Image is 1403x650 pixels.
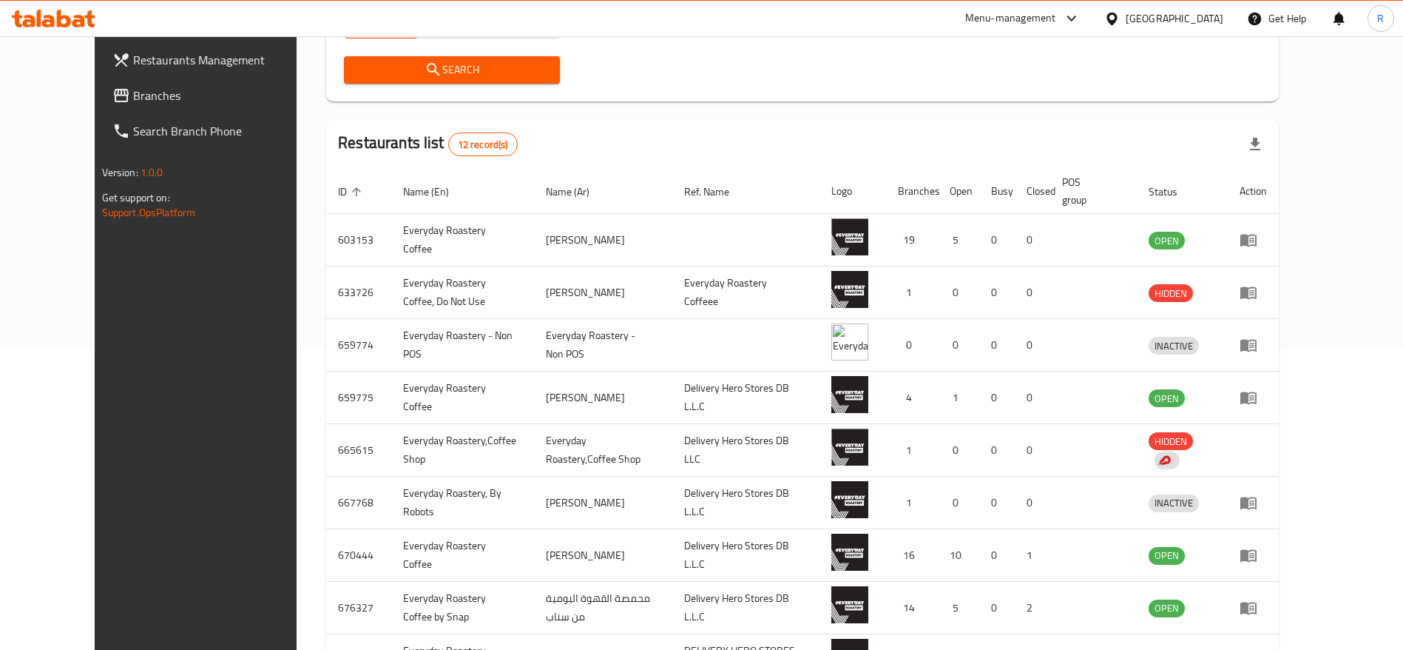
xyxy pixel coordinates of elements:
[886,319,938,372] td: 0
[938,529,979,582] td: 10
[1237,127,1273,162] div: Export file
[326,529,391,582] td: 670444
[672,372,819,424] td: Delivery Hero Stores DB L.L.C
[101,113,329,149] a: Search Branch Phone
[979,529,1015,582] td: 0
[1240,389,1267,406] div: Menu
[1015,319,1050,372] td: 0
[1149,433,1193,450] span: HIDDEN
[449,138,517,152] span: 12 record(s)
[356,61,548,79] span: Search
[1149,600,1185,617] div: OPEN
[831,324,868,361] img: Everyday Roastery - Non POS
[1149,285,1193,302] span: HIDDEN
[391,477,534,529] td: Everyday Roastery, By Robots
[1240,284,1267,301] div: Menu
[1149,495,1199,512] span: INACTIVE
[1240,546,1267,564] div: Menu
[1015,582,1050,634] td: 2
[391,424,534,477] td: Everyday Roastery,Coffee Shop
[1015,169,1050,214] th: Closed
[672,529,819,582] td: Delivery Hero Stores DB L.L.C
[886,169,938,214] th: Branches
[979,582,1015,634] td: 0
[831,534,868,571] img: Everyday Roastery Coffee
[534,267,672,319] td: [PERSON_NAME]
[1240,231,1267,249] div: Menu
[1149,284,1193,302] div: HIDDEN
[1240,336,1267,354] div: Menu
[101,78,329,113] a: Branches
[1154,452,1180,469] div: Indicates that the vendor menu management has been moved to DH Catalog service
[534,477,672,529] td: [PERSON_NAME]
[1157,454,1171,467] img: delivery hero logo
[338,183,366,201] span: ID
[1126,10,1223,27] div: [GEOGRAPHIC_DATA]
[938,267,979,319] td: 0
[886,582,938,634] td: 14
[133,122,317,140] span: Search Branch Phone
[1149,338,1199,355] span: INACTIVE
[1240,494,1267,512] div: Menu
[326,582,391,634] td: 676327
[344,56,560,84] button: Search
[886,529,938,582] td: 16
[1015,477,1050,529] td: 0
[534,214,672,267] td: [PERSON_NAME]
[391,267,534,319] td: Everyday Roastery Coffee, Do Not Use
[979,214,1015,267] td: 0
[886,267,938,319] td: 1
[1377,10,1384,27] span: R
[831,376,868,413] img: Everyday Roastery Coffee
[391,582,534,634] td: Everyday Roastery Coffee by Snap
[102,203,196,222] a: Support.OpsPlatform
[133,87,317,104] span: Branches
[672,477,819,529] td: Delivery Hero Stores DB L.L.C
[1149,232,1185,249] span: OPEN
[979,424,1015,477] td: 0
[403,183,468,201] span: Name (En)
[979,267,1015,319] td: 0
[819,169,886,214] th: Logo
[326,214,391,267] td: 603153
[979,169,1015,214] th: Busy
[1149,547,1185,564] span: OPEN
[391,529,534,582] td: Everyday Roastery Coffee
[938,169,979,214] th: Open
[101,42,329,78] a: Restaurants Management
[938,319,979,372] td: 0
[886,372,938,424] td: 4
[534,529,672,582] td: [PERSON_NAME]
[886,424,938,477] td: 1
[534,424,672,477] td: Everyday Roastery,Coffee Shop
[684,183,748,201] span: Ref. Name
[831,586,868,623] img: Everyday Roastery Coffee by Snap
[831,271,868,308] img: Everyday Roastery Coffee, Do Not Use
[534,582,672,634] td: محمصة القهوة اليومية من سناب
[672,582,819,634] td: Delivery Hero Stores DB L.L.C
[1015,372,1050,424] td: 0
[338,132,517,156] h2: Restaurants list
[391,214,534,267] td: Everyday Roastery Coffee
[133,51,317,69] span: Restaurants Management
[326,372,391,424] td: 659775
[534,319,672,372] td: Everyday Roastery - Non POS
[326,267,391,319] td: 633726
[326,477,391,529] td: 667768
[979,372,1015,424] td: 0
[979,319,1015,372] td: 0
[102,188,170,207] span: Get support on:
[1062,173,1120,209] span: POS group
[965,10,1056,27] div: Menu-management
[831,429,868,466] img: Everyday Roastery,Coffee Shop
[1015,424,1050,477] td: 0
[326,424,391,477] td: 665615
[938,424,979,477] td: 0
[1015,214,1050,267] td: 0
[391,372,534,424] td: Everyday Roastery Coffee
[1228,169,1279,214] th: Action
[886,214,938,267] td: 19
[1149,432,1193,450] div: HIDDEN
[938,214,979,267] td: 5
